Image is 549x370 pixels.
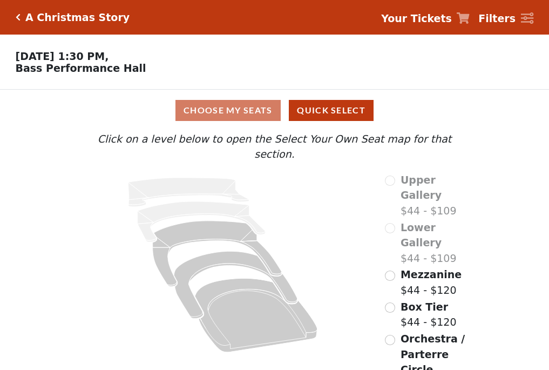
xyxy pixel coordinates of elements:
[128,178,249,207] path: Upper Gallery - Seats Available: 0
[401,299,457,330] label: $44 - $120
[16,14,21,21] a: Click here to go back to filters
[289,100,374,121] button: Quick Select
[138,201,266,242] path: Lower Gallery - Seats Available: 0
[401,220,473,266] label: $44 - $109
[401,301,448,313] span: Box Tier
[25,11,130,24] h5: A Christmas Story
[381,12,452,24] strong: Your Tickets
[478,12,516,24] strong: Filters
[401,174,442,201] span: Upper Gallery
[401,267,462,298] label: $44 - $120
[401,221,442,249] span: Lower Gallery
[76,131,472,162] p: Click on a level below to open the Select Your Own Seat map for that section.
[401,172,473,219] label: $44 - $109
[401,268,462,280] span: Mezzanine
[478,11,533,26] a: Filters
[381,11,470,26] a: Your Tickets
[195,278,318,352] path: Orchestra / Parterre Circle - Seats Available: 121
